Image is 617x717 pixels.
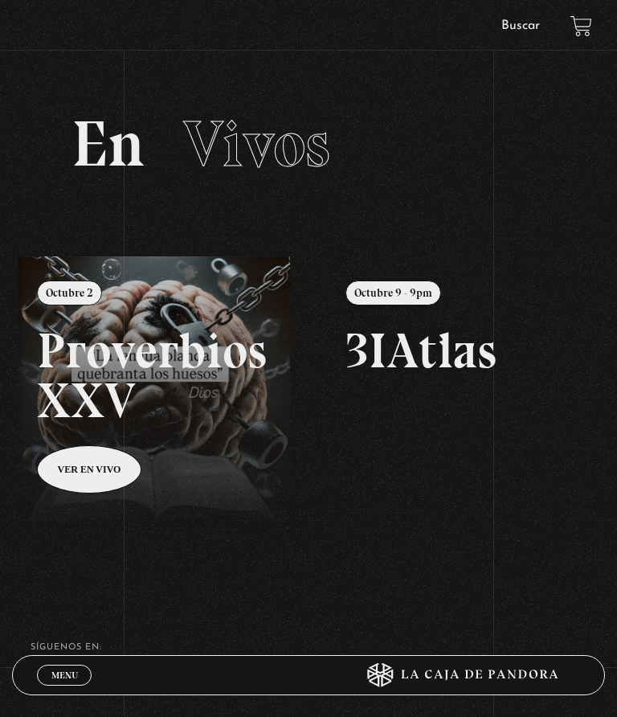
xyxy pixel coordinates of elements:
[570,15,592,37] a: View your shopping cart
[51,670,78,680] span: Menu
[501,19,540,32] a: Buscar
[183,105,330,182] span: Vivos
[46,684,84,695] span: Cerrar
[72,112,545,176] h2: En
[31,643,586,652] h4: SÍguenos en:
